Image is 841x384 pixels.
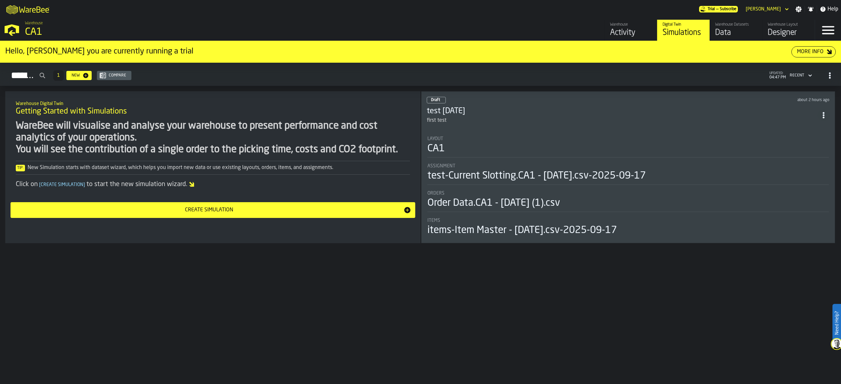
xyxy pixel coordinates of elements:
[715,22,757,27] div: Warehouse Datasets
[83,182,85,187] span: ]
[833,305,840,341] label: Need Help?
[427,136,829,141] div: Title
[51,70,66,81] div: ButtonLoadMore-Load More-Prev-First-Last
[431,98,440,102] span: Draft
[716,7,718,11] span: —
[38,182,86,187] span: Create Simulation
[427,106,818,117] h3: test [DATE]
[57,73,60,78] span: 1
[427,170,646,182] div: test-Current Slotting.CA1 - [DATE].csv-2025-09-17
[14,206,403,214] div: Create Simulation
[16,120,410,156] div: WareBee will visualise and analyse your warehouse to present performance and cost analytics of yo...
[16,164,410,172] div: New Simulation starts with dataset wizard, which helps you import new data or use existing layout...
[97,71,131,80] button: button-Compare
[5,91,420,243] div: ItemListCard-
[427,191,829,196] div: Title
[427,143,445,155] div: CA1
[720,7,737,11] span: Subscribe
[66,71,92,80] button: button-New
[828,5,838,13] span: Help
[11,96,415,120] div: title-Getting Started with Simulations
[790,73,804,78] div: DropdownMenuValue-4
[5,46,791,57] div: Hello, [PERSON_NAME] you are currently running a trial
[762,20,815,41] a: link-to-/wh/i/76e2a128-1b54-4d66-80d4-05ae4c277723/designer
[427,106,818,117] div: test 2025-09-16
[16,165,25,171] span: Tip:
[427,218,440,223] span: Items
[427,218,829,223] div: Title
[427,191,444,196] span: Orders
[427,163,829,185] div: stat-Assignment
[427,136,829,158] div: stat-Layout
[791,46,836,57] button: button-More Info
[427,117,446,124] div: first test
[39,182,41,187] span: [
[604,20,657,41] a: link-to-/wh/i/76e2a128-1b54-4d66-80d4-05ae4c277723/feed/
[610,22,652,27] div: Warehouse
[817,5,841,13] label: button-toggle-Help
[427,191,829,212] div: stat-Orders
[610,28,652,38] div: Activity
[794,48,826,56] div: More Info
[16,106,127,117] span: Getting Started with Simulations
[427,163,829,169] div: Title
[427,163,455,169] span: Assignment
[768,28,809,38] div: Designer
[69,73,82,78] div: New
[708,7,715,11] span: Trial
[815,20,841,41] label: button-toggle-Menu
[805,6,817,12] label: button-toggle-Notifications
[427,97,446,103] div: status-0 2
[793,6,805,12] label: button-toggle-Settings
[106,73,129,78] div: Compare
[427,117,818,124] div: first test
[663,22,704,27] div: Digital Twin
[421,91,835,243] div: ItemListCard-DashboardItemContainer
[768,22,809,27] div: Warehouse Layout
[746,7,781,12] div: DropdownMenuValue-Jasmine Lim
[769,75,786,80] span: 04:47 PM
[16,180,410,189] div: Click on to start the new simulation wizard.
[657,20,710,41] a: link-to-/wh/i/76e2a128-1b54-4d66-80d4-05ae4c277723/simulations
[710,20,762,41] a: link-to-/wh/i/76e2a128-1b54-4d66-80d4-05ae4c277723/data
[427,130,830,238] section: card-SimulationDashboardCard-draft
[25,26,202,38] div: CA1
[427,218,829,236] div: stat-Items
[427,197,560,209] div: Order Data.CA1 - [DATE] (1).csv
[699,6,738,12] a: link-to-/wh/i/76e2a128-1b54-4d66-80d4-05ae4c277723/pricing/
[427,224,617,236] div: items-Item Master - [DATE].csv-2025-09-17
[638,98,830,102] div: Updated: 9/17/2025, 2:27:25 PM Created: 9/16/2025, 2:46:11 PM
[787,72,813,79] div: DropdownMenuValue-4
[16,100,410,106] h2: Sub Title
[427,136,443,141] span: Layout
[699,6,738,12] div: Menu Subscription
[25,21,43,26] span: Warehouse
[743,5,790,13] div: DropdownMenuValue-Jasmine Lim
[715,28,757,38] div: Data
[11,202,415,218] button: button-Create Simulation
[769,72,786,75] span: updated:
[663,28,704,38] div: Simulations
